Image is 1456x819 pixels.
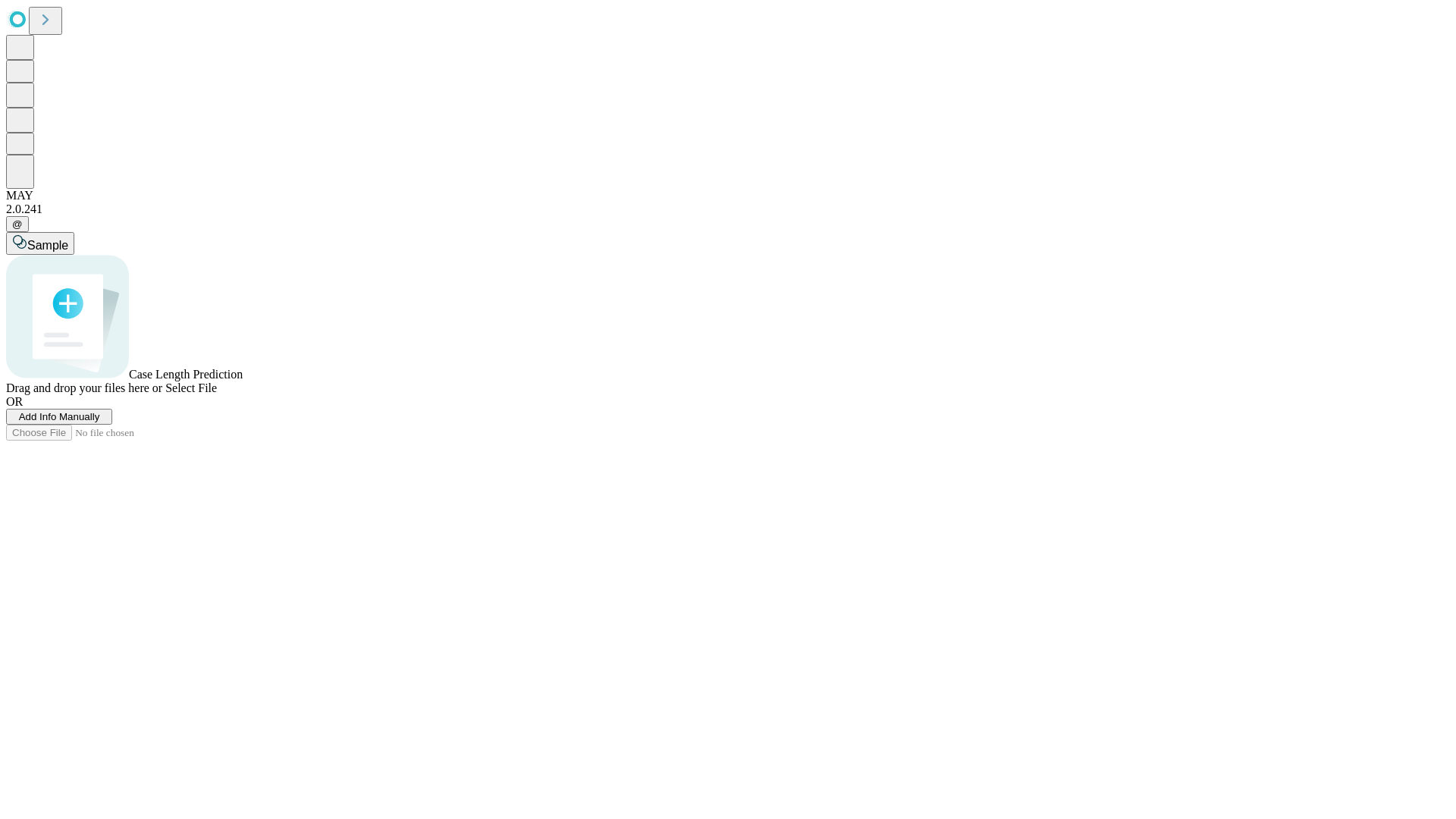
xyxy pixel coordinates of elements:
button: Sample [6,232,74,255]
button: Add Info Manually [6,409,112,425]
span: Case Length Prediction [129,368,243,381]
span: OR [6,395,23,408]
div: 2.0.241 [6,202,1450,216]
span: Sample [27,239,68,252]
span: Select File [165,381,217,394]
span: @ [12,218,23,230]
div: MAY [6,189,1450,202]
span: Drag and drop your files here or [6,381,162,394]
span: Add Info Manually [19,411,100,422]
button: @ [6,216,29,232]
